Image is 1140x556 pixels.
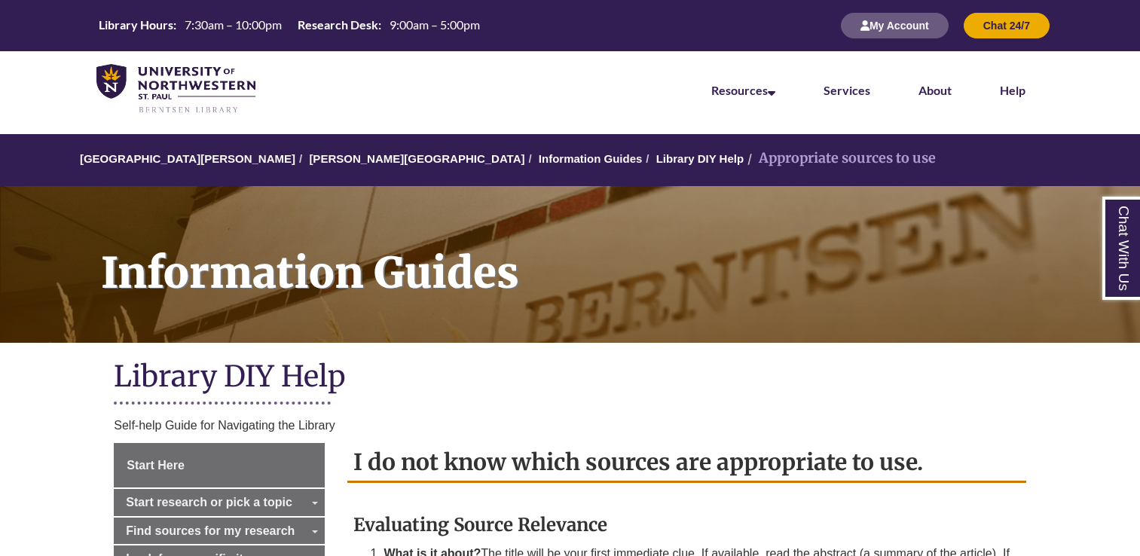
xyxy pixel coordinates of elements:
[918,83,952,97] a: About
[539,152,643,165] a: Information Guides
[347,443,1025,483] h2: I do not know which sources are appropriate to use.
[114,443,325,488] a: Start Here
[84,186,1140,323] h1: Information Guides
[824,83,870,97] a: Services
[841,19,949,32] a: My Account
[309,152,524,165] a: [PERSON_NAME][GEOGRAPHIC_DATA]
[93,13,179,37] th: Library Hours:
[114,518,325,545] a: Find sources for my research
[93,13,486,38] a: Hours Today
[711,83,775,97] a: Resources
[841,13,949,38] button: My Account
[744,148,936,170] li: Appropriate sources to use
[127,459,184,472] span: Start Here
[353,513,607,536] strong: Evaluating Source Relevance
[964,13,1050,38] button: Chat 24/7
[114,489,325,516] a: Start research or pick a topic
[126,496,292,509] span: Start research or pick a topic
[126,524,295,537] span: Find sources for my research
[390,17,480,32] span: 9:00am – 5:00pm
[96,64,255,115] img: UNWSP Library Logo
[964,19,1050,32] a: Chat 24/7
[185,17,282,32] span: 7:30am – 10:00pm
[292,13,384,37] th: Research Desk:
[114,358,1025,398] h1: Library DIY Help
[93,13,486,37] table: Hours Today
[656,152,744,165] a: Library DIY Help
[1000,83,1025,97] a: Help
[80,152,295,165] a: [GEOGRAPHIC_DATA][PERSON_NAME]
[114,419,335,432] span: Self-help Guide for Navigating the Library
